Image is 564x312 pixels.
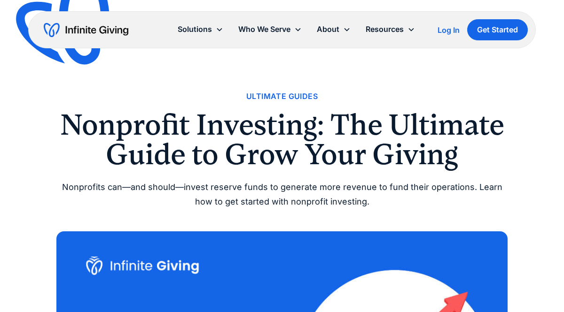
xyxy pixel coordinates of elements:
[246,90,318,103] a: Ultimate Guides
[231,19,309,39] div: Who We Serve
[366,23,404,36] div: Resources
[238,23,290,36] div: Who We Serve
[178,23,212,36] div: Solutions
[438,26,460,34] div: Log In
[56,110,508,169] h1: Nonprofit Investing: The Ultimate Guide to Grow Your Giving
[317,23,339,36] div: About
[170,19,231,39] div: Solutions
[467,19,528,40] a: Get Started
[56,180,508,209] div: Nonprofits can—and should—invest reserve funds to generate more revenue to fund their operations....
[438,24,460,36] a: Log In
[358,19,423,39] div: Resources
[44,23,128,38] a: home
[309,19,358,39] div: About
